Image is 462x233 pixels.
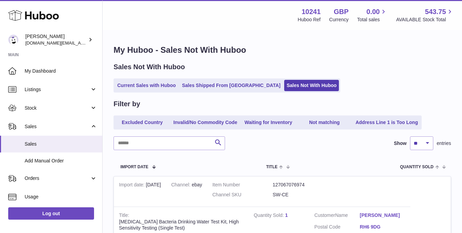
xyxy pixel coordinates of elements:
[254,212,285,220] strong: Quantity Sold
[394,140,407,147] label: Show
[357,16,387,23] span: Total sales
[25,33,87,46] div: [PERSON_NAME]
[25,40,136,46] span: [DOMAIN_NAME][EMAIL_ADDRESS][DOMAIN_NAME]
[25,158,97,164] span: Add Manual Order
[334,7,348,16] strong: GBP
[25,68,97,74] span: My Dashboard
[25,175,90,182] span: Orders
[367,7,380,16] span: 0.00
[241,117,296,128] a: Waiting for Inventory
[119,219,243,232] div: [MEDICAL_DATA] Bacteria Drinking Water Test Kit, High Sensitivity Testing (Single Test)
[329,16,349,23] div: Currency
[180,80,283,91] a: Sales Shipped From [GEOGRAPHIC_DATA]
[212,192,273,198] dt: Channel SKU
[25,194,97,200] span: Usage
[119,182,146,189] strong: Import date
[314,224,360,232] dt: Postal Code
[360,224,405,230] a: RH6 9DG
[353,117,421,128] a: Address Line 1 is Too Long
[8,35,18,45] img: londonaquatics.online@gmail.com
[25,141,97,147] span: Sales
[114,45,451,56] h1: My Huboo - Sales Not With Huboo
[314,212,360,220] dt: Name
[400,165,434,169] span: Quantity Sold
[25,86,90,93] span: Listings
[171,182,192,189] strong: Channel
[115,117,170,128] a: Excluded Country
[8,207,94,220] a: Log out
[115,80,178,91] a: Current Sales with Huboo
[284,80,339,91] a: Sales Not With Huboo
[120,165,148,169] span: Import date
[396,7,454,23] a: 543.75 AVAILABLE Stock Total
[285,212,288,218] a: 1
[171,117,240,128] a: Invalid/No Commodity Code
[357,7,387,23] a: 0.00 Total sales
[297,117,352,128] a: Not matching
[298,16,321,23] div: Huboo Ref
[114,176,166,207] td: [DATE]
[302,7,321,16] strong: 10241
[273,182,333,188] dd: 127067076974
[114,62,185,72] h2: Sales Not With Huboo
[396,16,454,23] span: AVAILABLE Stock Total
[273,192,333,198] dd: SW-CE
[314,212,335,218] span: Customer
[437,140,451,147] span: entries
[25,105,90,111] span: Stock
[212,182,273,188] dt: Item Number
[171,182,202,188] div: ebay
[425,7,446,16] span: 543.75
[25,123,90,130] span: Sales
[114,99,140,109] h2: Filter by
[119,212,129,220] strong: Title
[360,212,405,219] a: [PERSON_NAME]
[266,165,277,169] span: Title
